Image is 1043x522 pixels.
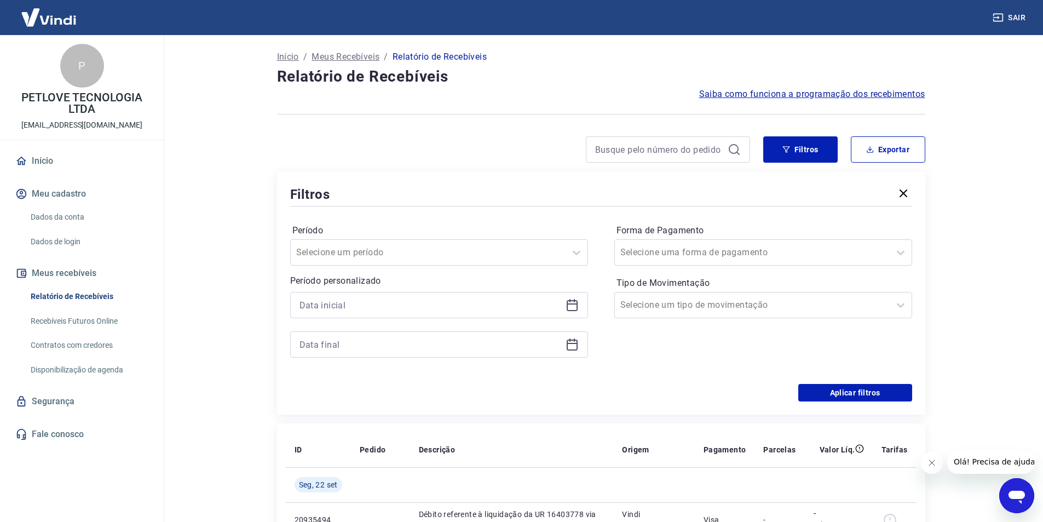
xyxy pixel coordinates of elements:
[393,50,487,64] p: Relatório de Recebíveis
[9,92,155,115] p: PETLOVE TECNOLOGIA LTDA
[13,1,84,34] img: Vindi
[763,136,838,163] button: Filtros
[290,274,588,288] p: Período personalizado
[277,50,299,64] a: Início
[999,478,1034,513] iframe: Botão para abrir a janela de mensagens
[303,50,307,64] p: /
[616,224,910,237] label: Forma de Pagamento
[595,141,723,158] input: Busque pelo número do pedido
[13,149,151,173] a: Início
[26,310,151,332] a: Recebíveis Futuros Online
[851,136,925,163] button: Exportar
[921,452,943,474] iframe: Fechar mensagem
[26,334,151,357] a: Contratos com credores
[21,119,142,131] p: [EMAIL_ADDRESS][DOMAIN_NAME]
[616,277,910,290] label: Tipo de Movimentação
[384,50,388,64] p: /
[26,359,151,381] a: Disponibilização de agenda
[699,88,925,101] a: Saiba como funciona a programação dos recebimentos
[13,422,151,446] a: Fale conosco
[26,231,151,253] a: Dados de login
[13,182,151,206] button: Meu cadastro
[26,206,151,228] a: Dados da conta
[290,186,331,203] h5: Filtros
[990,8,1030,28] button: Sair
[7,8,92,16] span: Olá! Precisa de ajuda?
[798,384,912,401] button: Aplicar filtros
[820,444,855,455] p: Valor Líq.
[704,444,746,455] p: Pagamento
[299,297,561,313] input: Data inicial
[881,444,908,455] p: Tarifas
[947,450,1034,474] iframe: Mensagem da empresa
[299,479,338,490] span: Seg, 22 set
[299,336,561,353] input: Data final
[312,50,379,64] a: Meus Recebíveis
[277,66,925,88] h4: Relatório de Recebíveis
[419,444,456,455] p: Descrição
[622,444,649,455] p: Origem
[295,444,302,455] p: ID
[360,444,385,455] p: Pedido
[763,444,796,455] p: Parcelas
[13,389,151,414] a: Segurança
[292,224,586,237] label: Período
[26,285,151,308] a: Relatório de Recebíveis
[13,261,151,285] button: Meus recebíveis
[60,44,104,88] div: P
